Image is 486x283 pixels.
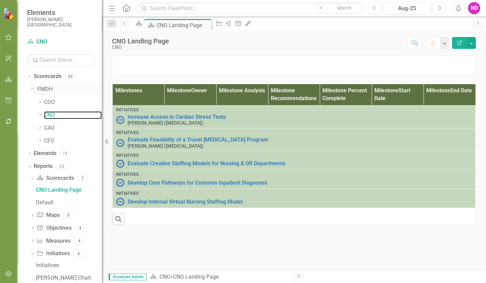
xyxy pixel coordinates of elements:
[113,170,475,189] td: Double-Click to Edit Right Click for Context Menu
[116,108,472,112] div: Initiatives
[34,150,56,157] a: Elements
[34,197,102,208] a: Default
[112,37,169,45] div: CNO Landing Page
[173,273,219,280] div: CNO Landing Page
[337,5,352,11] span: Search
[116,172,472,177] div: Initiatives
[113,189,475,208] td: Double-Click to Edit Right Click for Context Menu
[37,86,102,93] a: FMDH
[116,197,124,206] img: No Information
[128,161,472,167] a: Evaluate Creative Staffing Models for Nursing & OR Departments
[34,163,53,170] a: Reports
[60,151,71,156] div: 11
[37,174,74,182] a: Scorecards
[160,273,170,280] a: CNO
[44,111,102,119] a: CNO
[128,137,472,143] a: Evaluate Feasibility of a Travel [MEDICAL_DATA] Program
[37,250,70,258] a: Initiatives
[56,164,67,169] div: 15
[44,137,102,145] a: CFO
[116,139,124,147] img: No Information
[77,175,88,181] div: 2
[75,225,86,231] div: 4
[113,128,475,151] td: Double-Click to Edit Right Click for Context Menu
[65,74,76,79] div: 39
[63,212,74,218] div: 0
[37,237,70,245] a: Measures
[74,238,85,244] div: 4
[328,3,361,13] button: Search
[116,178,124,187] img: No Information
[27,54,95,66] input: Search Below...
[36,187,102,193] div: CNO Landing Page
[156,21,210,30] div: CNO Landing Page
[116,159,124,168] img: No Information
[468,2,480,14] button: ND
[37,211,59,219] a: Maps
[73,251,84,257] div: 4
[116,153,472,158] div: Initiatives
[383,2,431,14] button: Aug-25
[113,105,475,128] td: Double-Click to Edit Right Click for Context Menu
[27,38,95,46] a: CNO
[34,73,61,80] a: Scorecards
[3,8,15,20] img: ClearPoint Strategy
[137,2,363,14] input: Search ClearPoint...
[44,124,102,132] a: CAO
[385,4,429,13] div: Aug-25
[112,45,169,50] div: CNO
[37,224,71,232] a: Objectives
[128,199,472,205] a: Develop Internal Virtual Nursing Staffing Model
[36,262,102,268] div: Initiatives
[116,191,472,196] div: Initiatives
[128,120,203,126] small: [PERSON_NAME] ([MEDICAL_DATA])
[128,114,472,120] a: Increase Access to Cardiac Stress Tests
[116,116,124,124] img: No Information
[44,98,102,106] a: COO
[34,185,102,195] a: CNO Landing Page
[36,200,102,206] div: Default
[27,17,95,28] small: [PERSON_NAME][GEOGRAPHIC_DATA]
[36,275,102,281] div: [PERSON_NAME] Chart
[116,130,472,135] div: Initiatives
[109,273,147,280] span: Scorecard Admin
[128,144,203,149] small: [PERSON_NAME] ([MEDICAL_DATA])
[34,260,102,271] a: Initiatives
[27,8,95,17] span: Elements
[150,273,289,281] div: »
[113,151,475,170] td: Double-Click to Edit Right Click for Context Menu
[128,180,472,186] a: Develop Care Pathways for Common Inpatient Diagnoses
